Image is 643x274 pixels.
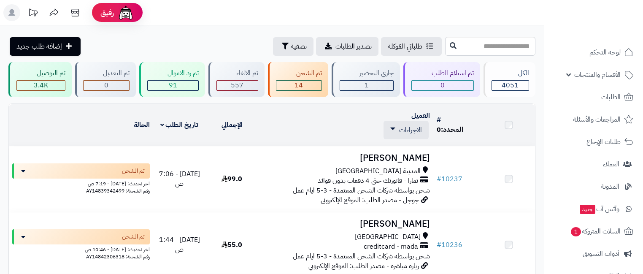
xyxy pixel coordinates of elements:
[262,219,430,229] h3: [PERSON_NAME]
[549,87,638,107] a: الطلبات
[160,120,199,130] a: تاريخ الطلب
[17,81,65,90] div: 3388
[437,240,462,250] a: #10236
[549,221,638,241] a: السلات المتروكة1
[16,41,62,52] span: إضافة طلب جديد
[276,68,322,78] div: تم الشحن
[390,125,422,135] a: الاجراءات
[34,80,48,90] span: 3.4K
[100,8,114,18] span: رفيق
[601,181,619,193] span: المدونة
[549,176,638,197] a: المدونة
[147,68,199,78] div: تم رد الاموال
[117,4,134,21] img: ai-face.png
[222,120,243,130] a: الإجمالي
[330,62,402,97] a: جاري التحضير 1
[83,68,130,78] div: تم التعديل
[549,154,638,174] a: العملاء
[589,46,621,58] span: لوحة التحكم
[273,37,313,56] button: تصفية
[437,174,441,184] span: #
[12,244,150,253] div: اخر تحديث: [DATE] - 10:46 ص
[216,68,259,78] div: تم الالغاء
[276,81,321,90] div: 14
[402,62,482,97] a: تم استلام الطلب 0
[293,185,430,195] span: شحن بواسطة شركات الشحن المعتمدة - 3-5 ايام عمل
[340,68,394,78] div: جاري التحضير
[549,42,638,62] a: لوحة التحكم
[73,62,138,97] a: تم التعديل 0
[7,62,73,97] a: تم التوصيل 3.4K
[262,153,430,163] h3: [PERSON_NAME]
[570,225,621,237] span: السلات المتروكة
[84,81,130,90] div: 0
[549,199,638,219] a: وآتس آبجديد
[573,114,621,125] span: المراجعات والأسئلة
[122,233,145,241] span: تم الشحن
[12,179,150,187] div: اخر تحديث: [DATE] - 7:19 ص
[104,80,108,90] span: 0
[148,81,198,90] div: 91
[482,62,538,97] a: الكل4051
[222,240,242,250] span: 55.0
[316,37,378,56] a: تصدير الطلبات
[381,37,442,56] a: طلباتي المُوكلة
[207,62,267,97] a: تم الالغاء 557
[335,41,372,52] span: تصدير الطلبات
[549,132,638,152] a: طلبات الإرجاع
[586,136,621,148] span: طلبات الإرجاع
[22,4,43,23] a: تحديثات المنصة
[601,91,621,103] span: الطلبات
[16,68,65,78] div: تم التوصيل
[217,81,258,90] div: 557
[222,174,242,184] span: 99.0
[437,174,462,184] a: #10237
[293,251,430,261] span: شحن بواسطة شركات الشحن المعتمدة - 3-5 ايام عمل
[412,81,473,90] div: 0
[411,68,474,78] div: تم استلام الطلب
[231,80,243,90] span: 557
[440,80,445,90] span: 0
[437,125,479,135] div: المحدد:
[579,203,619,215] span: وآتس آب
[502,80,519,90] span: 4051
[388,41,422,52] span: طلباتي المُوكلة
[122,167,145,175] span: تم الشحن
[86,187,150,195] span: رقم الشحنة: AY14839342499
[169,80,177,90] span: 91
[294,80,303,90] span: 14
[134,120,150,130] a: الحالة
[365,80,369,90] span: 1
[308,261,419,271] span: زيارة مباشرة - مصدر الطلب: الموقع الإلكتروني
[86,253,150,260] span: رقم الشحنة: AY14842306318
[603,158,619,170] span: العملاء
[335,166,421,176] span: المدينة [GEOGRAPHIC_DATA]
[583,248,619,260] span: أدوات التسويق
[586,21,635,39] img: logo-2.png
[266,62,330,97] a: تم الشحن 14
[492,68,530,78] div: الكل
[571,227,581,236] span: 1
[159,169,200,189] span: [DATE] - 7:06 ص
[549,244,638,264] a: أدوات التسويق
[399,125,422,135] span: الاجراءات
[437,125,441,135] span: 0
[159,235,200,255] span: [DATE] - 1:44 ص
[318,176,418,186] span: تمارا - فاتورتك حتى 4 دفعات بدون فوائد
[321,195,419,205] span: جوجل - مصدر الطلب: الموقع الإلكتروني
[291,41,307,52] span: تصفية
[437,115,441,125] a: #
[138,62,207,97] a: تم رد الاموال 91
[580,205,595,214] span: جديد
[411,111,430,121] a: العميل
[574,69,621,81] span: الأقسام والمنتجات
[549,109,638,130] a: المراجعات والأسئلة
[10,37,81,56] a: إضافة طلب جديد
[364,242,418,252] span: creditcard - mada
[437,240,441,250] span: #
[340,81,394,90] div: 1
[355,232,421,242] span: [GEOGRAPHIC_DATA]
